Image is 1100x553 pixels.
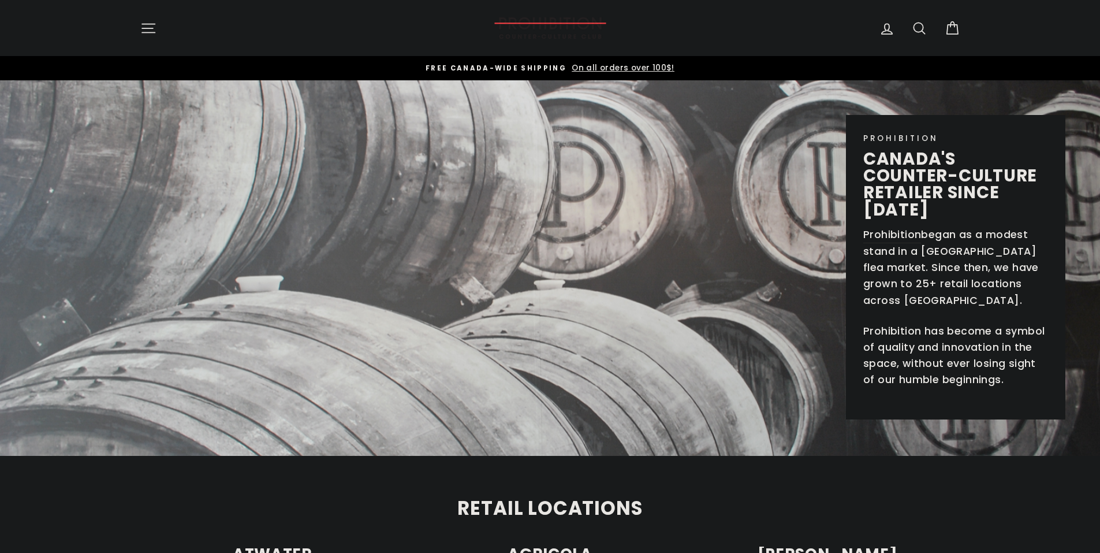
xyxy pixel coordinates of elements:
[493,17,608,39] img: PROHIBITION COUNTER-CULTURE CLUB
[863,323,1048,388] p: Prohibition has become a symbol of quality and innovation in the space, without ever losing sight...
[569,62,674,73] span: On all orders over 100$!
[863,227,921,243] a: Prohibition
[140,499,960,518] h2: Retail Locations
[426,64,566,73] span: FREE CANADA-WIDE SHIPPING
[863,132,1048,144] p: PROHIBITION
[863,150,1048,218] p: canada's counter-culture retailer since [DATE]
[863,227,1048,309] p: began as a modest stand in a [GEOGRAPHIC_DATA] flea market. Since then, we have grown to 25+ reta...
[143,62,957,75] a: FREE CANADA-WIDE SHIPPING On all orders over 100$!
